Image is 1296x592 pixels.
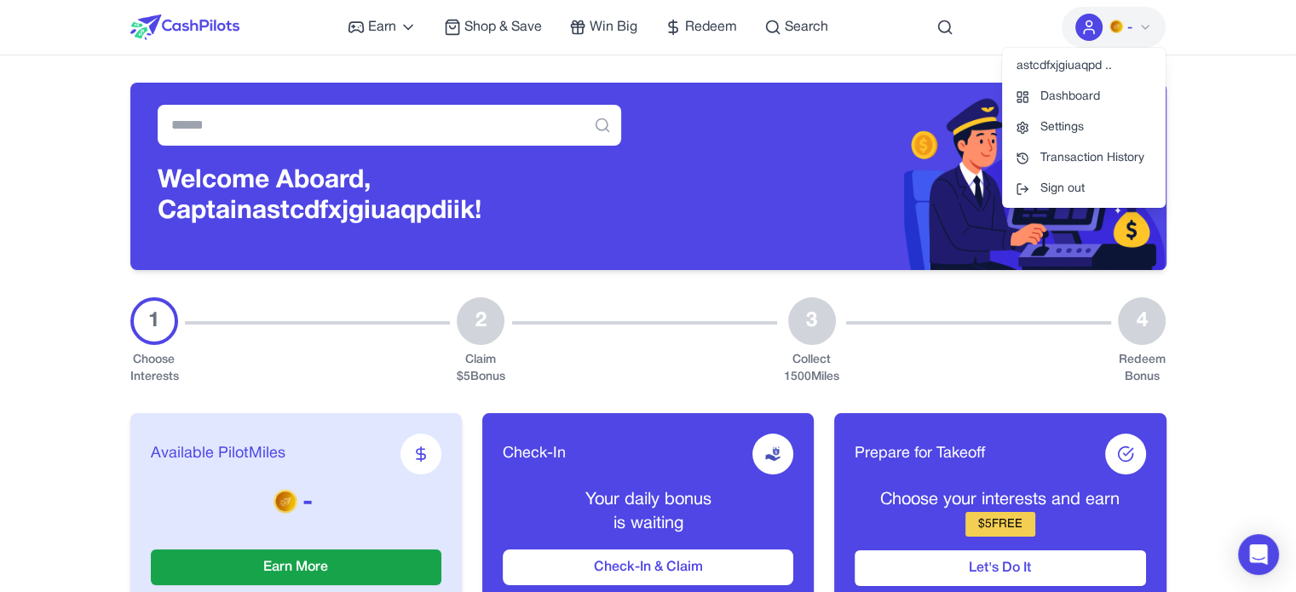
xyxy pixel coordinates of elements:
[1002,112,1166,143] a: Settings
[788,297,836,345] div: 3
[1126,18,1132,38] span: -
[503,549,793,585] button: Check-In & Claim
[764,445,781,463] img: receive-dollar
[784,352,839,386] div: Collect 1500 Miles
[1002,82,1166,112] a: Dashboard
[648,83,1166,270] img: Header decoration
[130,14,239,40] img: CashPilots Logo
[151,442,285,466] span: Available PilotMiles
[457,352,505,386] div: Claim $ 5 Bonus
[855,550,1145,586] button: Let's Do It
[665,17,737,37] a: Redeem
[348,17,417,37] a: Earn
[503,442,566,466] span: Check-In
[1109,20,1123,33] img: PMs
[965,512,1035,537] div: $ 5 FREE
[130,297,178,345] div: 1
[785,17,828,37] span: Search
[613,516,683,532] span: is waiting
[1118,297,1166,345] div: 4
[685,17,737,37] span: Redeem
[855,442,985,466] span: Prepare for Takeoff
[464,17,542,37] span: Shop & Save
[855,488,1145,512] p: Choose your interests and earn
[151,488,441,519] p: -
[1118,352,1166,386] div: Redeem Bonus
[151,549,441,585] button: Earn More
[569,17,637,37] a: Win Big
[444,17,542,37] a: Shop & Save
[130,352,178,386] div: Choose Interests
[503,488,793,512] p: Your daily bonus
[457,297,504,345] div: 2
[274,489,297,513] img: PMs
[1002,143,1166,174] a: Transaction History
[1002,174,1166,204] button: Sign out
[1238,534,1279,575] div: Open Intercom Messenger
[1002,51,1166,82] div: astcdfxjgiuaqpd ..
[368,17,396,37] span: Earn
[764,17,828,37] a: Search
[1062,7,1166,48] button: PMs-
[590,17,637,37] span: Win Big
[158,166,621,227] h3: Welcome Aboard, Captain astcdfxjgiuaqpdiik!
